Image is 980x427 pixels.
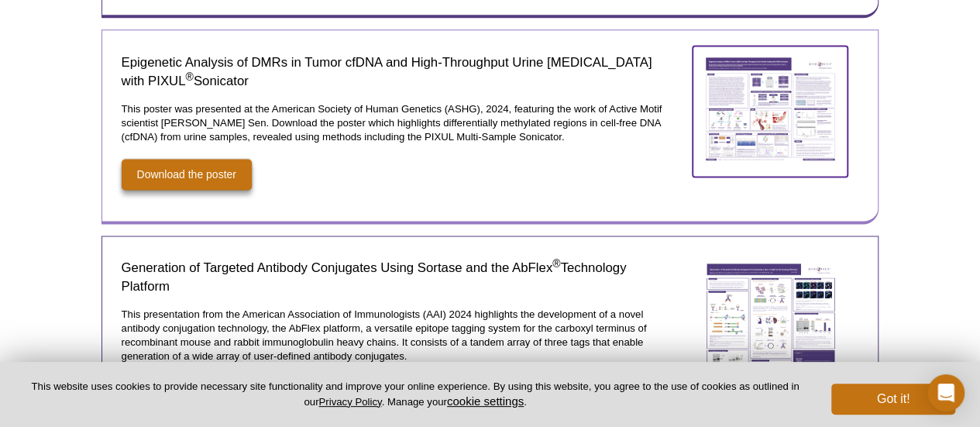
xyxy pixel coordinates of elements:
[693,252,848,407] a: Generation of Targeted Antibody Conjugates Using Sortase and the AbFlex Technology Platform
[927,374,965,412] div: Open Intercom Messenger
[831,384,955,415] button: Got it!
[122,259,664,296] h2: Generation of Targeted Antibody Conjugates Using Sortase and the AbFlex Technology Platform
[693,46,848,176] a: Epigenetic Analysis of DMRs in Tumor cfDNA and High-Throughput Urine Genetic Testing with PIXUL S...
[186,70,194,82] sup: ®
[552,257,560,270] sup: ®
[318,396,381,408] a: Privacy Policy
[447,394,524,408] button: cookie settings
[122,102,664,144] p: This poster was presented at the American Society of Human Genetics (ASHG), 2024, featuring the w...
[122,53,664,91] h2: Epigenetic Analysis of DMRs in Tumor cfDNA and High-Throughput Urine [MEDICAL_DATA] with PIXUL So...
[693,46,848,172] img: Epigenetic Analysis of DMRs in Tumor cfDNA and High-Throughput Urine Genetic Testing with PIXUL® ...
[122,159,252,190] a: Download the poster
[122,308,664,363] p: This presentation from the American Association of Immunologists (AAI) 2024 highlights the develo...
[25,380,806,409] p: This website uses cookies to provide necessary site functionality and improve your online experie...
[693,252,848,403] img: Generation of Targeted Antibody Conjugates Using Sortase and the AbFlex Technology Platform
